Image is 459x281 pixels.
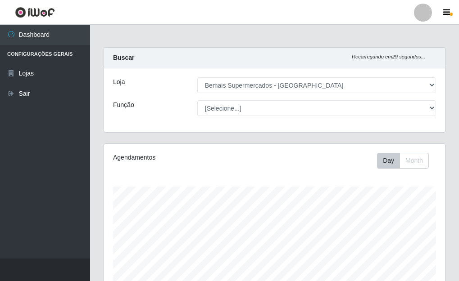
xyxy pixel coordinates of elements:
i: Recarregando em 29 segundos... [352,54,425,59]
button: Day [377,153,400,169]
label: Função [113,100,134,110]
img: CoreUI Logo [15,7,55,18]
div: Agendamentos [113,153,240,162]
label: Loja [113,77,125,87]
button: Month [400,153,429,169]
div: Toolbar with button groups [377,153,436,169]
div: First group [377,153,429,169]
strong: Buscar [113,54,134,61]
